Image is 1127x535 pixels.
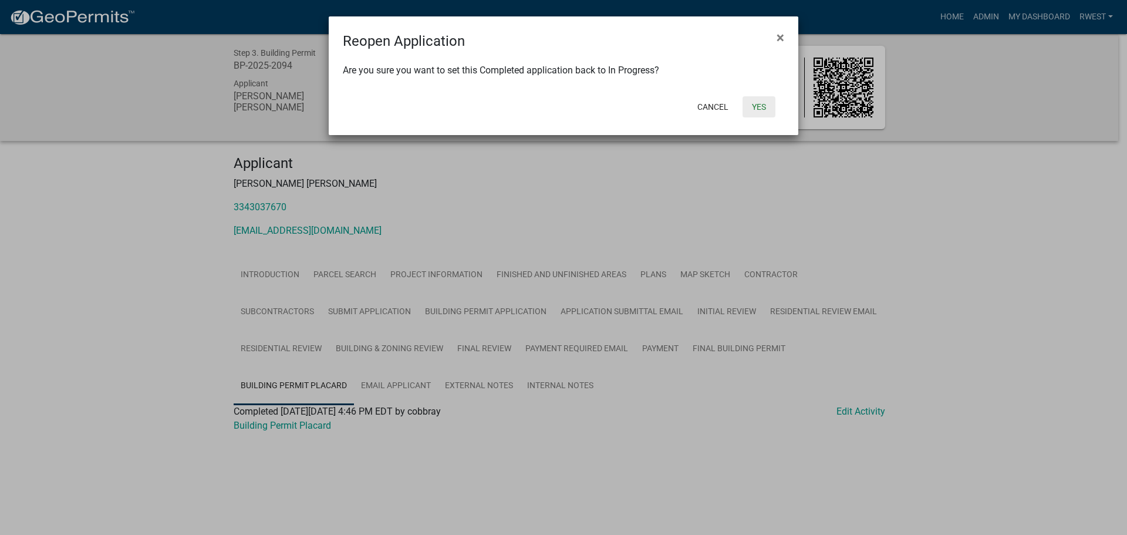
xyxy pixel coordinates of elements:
[343,31,465,52] h4: Reopen Application
[743,96,775,117] button: Yes
[767,21,794,54] button: Close
[688,96,738,117] button: Cancel
[777,29,784,46] span: ×
[329,52,798,92] div: Are you sure you want to set this Completed application back to In Progress?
